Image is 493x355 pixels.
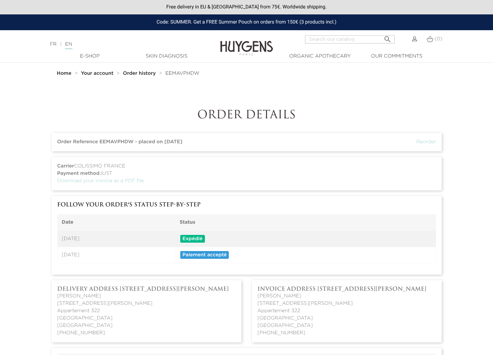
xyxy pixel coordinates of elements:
[123,71,157,76] a: Order history
[57,71,72,76] strong: Home
[57,292,236,337] address: [PERSON_NAME] [STREET_ADDRESS][PERSON_NAME] Appartement 322 [GEOGRAPHIC_DATA] [GEOGRAPHIC_DATA] [...
[57,286,236,292] h4: Delivery address [STREET_ADDRESS][PERSON_NAME]
[435,37,442,41] span: (0)
[57,164,74,169] strong: Carrier
[65,42,72,49] a: EN
[50,42,57,47] a: FR
[383,33,392,41] i: 
[285,53,355,60] a: Organic Apothecary
[57,163,436,170] li: COLISSIMO FRANCE
[81,71,115,76] a: Your account
[381,33,394,42] button: 
[81,71,113,76] strong: Your account
[180,235,205,243] span: Expédié
[175,214,436,231] th: Status
[57,231,175,247] td: [DATE]
[57,139,182,144] strong: Order Reference EEMAVPHDW - placed on [DATE]
[57,171,100,176] strong: Payment method
[166,71,200,76] a: EEMAVPHDW
[57,202,436,208] h3: Follow your order's status step-by-step
[416,139,436,144] a: Reorder
[362,53,432,60] a: Our commitments
[57,178,145,183] a: Download your invoice as a PDF file.
[258,292,436,337] address: [PERSON_NAME] [STREET_ADDRESS][PERSON_NAME] Appartement 322 [GEOGRAPHIC_DATA] [GEOGRAPHIC_DATA] [...
[123,71,156,76] strong: Order history
[46,41,200,48] div: |
[258,286,436,292] h4: Invoice address [STREET_ADDRESS][PERSON_NAME]
[57,170,436,177] li: JUST
[57,71,73,76] a: Home
[131,53,202,60] a: Skin Diagnosis
[57,247,175,263] td: [DATE]
[55,53,125,60] a: E-Shop
[180,251,229,259] span: Paiement accepté
[305,35,395,44] input: Search
[220,29,273,57] img: Huygens
[57,214,175,231] th: Date
[52,109,442,122] h1: Order details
